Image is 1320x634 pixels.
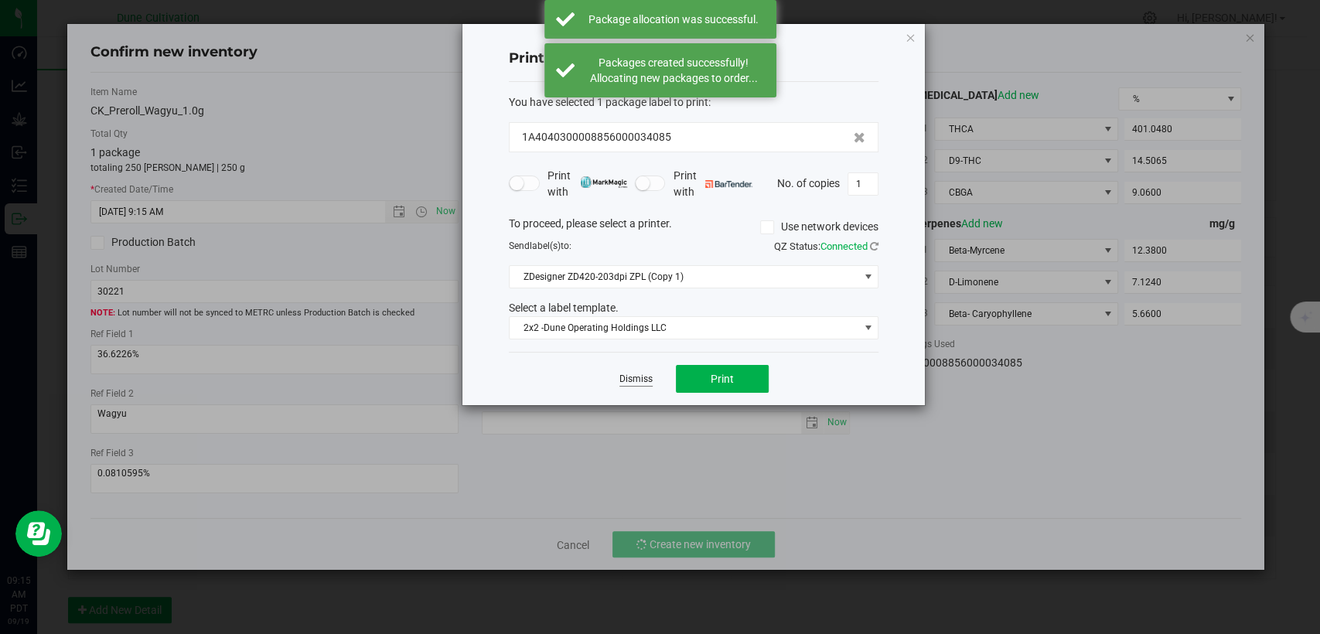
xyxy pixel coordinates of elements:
span: label(s) [530,240,561,251]
img: mark_magic_cybra.png [580,176,627,188]
label: Use network devices [760,219,878,235]
span: You have selected 1 package label to print [509,96,708,108]
span: Print [711,373,734,385]
span: 1A4040300008856000034085 [522,129,671,145]
div: : [509,94,878,111]
span: 2x2 -Dune Operating Holdings LLC [510,317,858,339]
div: Package allocation was successful. [583,12,765,27]
span: No. of copies [777,176,840,189]
a: Dismiss [619,373,653,386]
iframe: Resource center [15,510,62,557]
h4: Print package label [509,49,878,69]
span: Send to: [509,240,571,251]
span: QZ Status: [774,240,878,252]
span: ZDesigner ZD420-203dpi ZPL (Copy 1) [510,266,858,288]
div: Select a label template. [497,300,890,316]
button: Print [676,365,769,393]
span: Print with [673,168,752,200]
img: bartender.png [705,180,752,188]
span: Connected [820,240,868,252]
div: To proceed, please select a printer. [497,216,890,239]
div: Packages created successfully! Allocating new packages to order... [583,55,765,86]
span: Print with [547,168,627,200]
